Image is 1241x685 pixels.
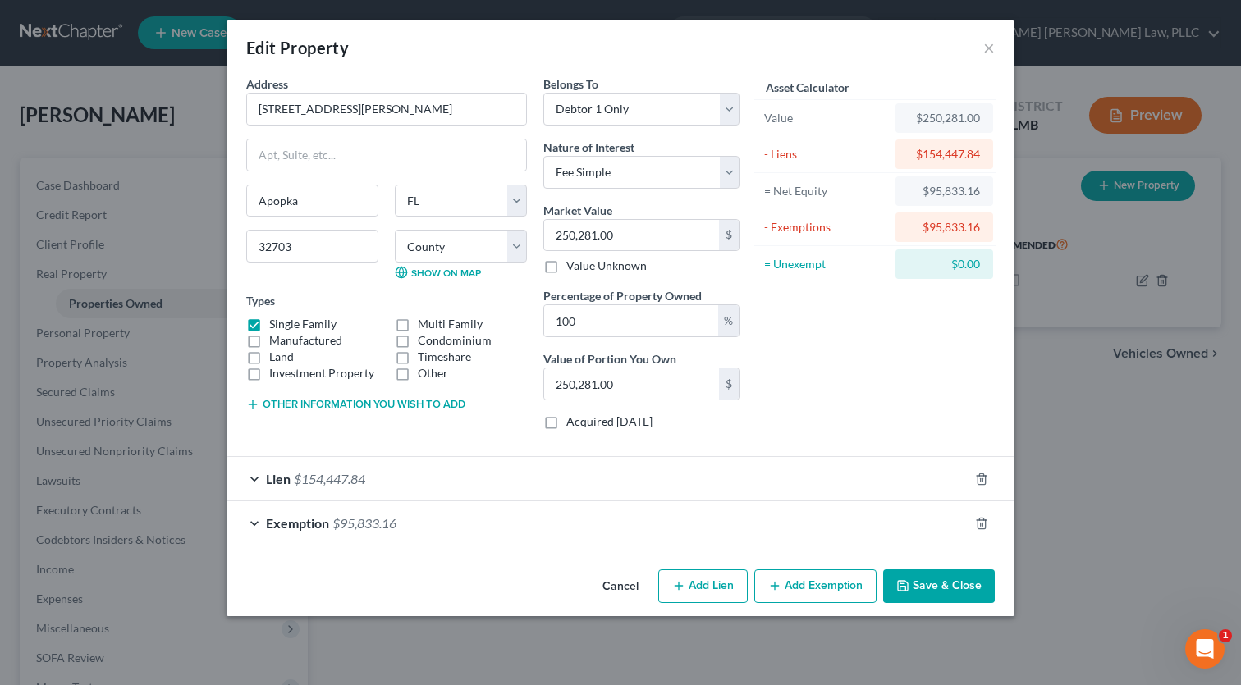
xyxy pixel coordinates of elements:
span: Belongs To [543,77,598,91]
input: Enter zip... [246,230,378,263]
div: Edit Property [246,36,349,59]
label: Land [269,349,294,365]
button: Add Lien [658,569,748,604]
div: $ [719,220,739,251]
iframe: Intercom live chat [1185,629,1225,669]
label: Condominium [418,332,492,349]
label: Acquired [DATE] [566,413,653,430]
label: Other [418,365,448,381]
input: Apt, Suite, etc... [247,139,526,171]
div: $ [719,368,739,400]
button: Cancel [589,571,652,604]
span: $154,447.84 [294,471,365,486]
div: - Liens [764,146,888,162]
button: Add Exemption [754,569,877,604]
label: Nature of Interest [543,139,634,156]
label: Investment Property [269,365,374,381]
div: Value [764,110,888,126]
span: $95,833.16 [332,515,396,531]
span: 1 [1219,629,1232,642]
div: = Unexempt [764,256,888,272]
label: Asset Calculator [766,79,849,96]
button: Other information you wish to add [246,398,465,411]
div: $0.00 [909,256,980,272]
a: Show on Map [395,266,481,279]
label: Market Value [543,202,612,219]
div: $154,447.84 [909,146,980,162]
button: × [983,38,995,57]
label: Timeshare [418,349,471,365]
label: Manufactured [269,332,342,349]
label: Types [246,292,275,309]
span: Lien [266,471,291,486]
label: Multi Family [418,316,483,332]
div: $250,281.00 [909,110,980,126]
div: $95,833.16 [909,183,980,199]
input: 0.00 [544,305,718,336]
div: % [718,305,739,336]
input: 0.00 [544,220,719,251]
button: Save & Close [883,569,995,604]
span: Address [246,77,288,91]
span: Exemption [266,515,329,531]
label: Value Unknown [566,258,647,274]
input: Enter city... [247,185,378,217]
label: Value of Portion You Own [543,350,676,368]
label: Single Family [269,316,337,332]
input: Enter address... [247,94,526,125]
div: - Exemptions [764,219,888,235]
label: Percentage of Property Owned [543,287,702,304]
input: 0.00 [544,368,719,400]
div: = Net Equity [764,183,888,199]
div: $95,833.16 [909,219,980,235]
